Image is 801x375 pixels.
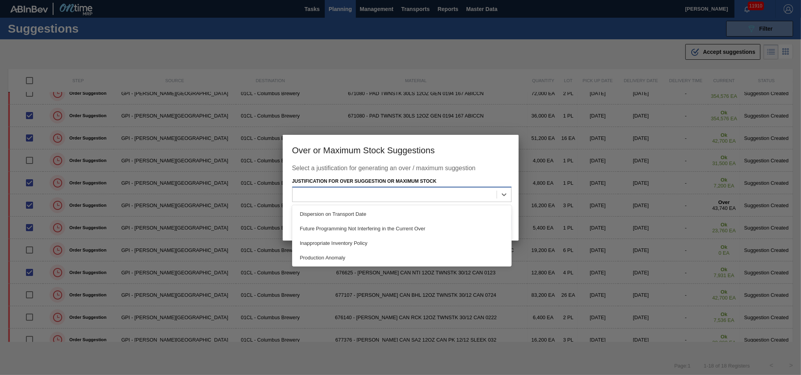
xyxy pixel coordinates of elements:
[292,207,512,221] div: Dispersion on Transport Date
[292,165,509,176] div: Select a justification for generating an over / maximum suggestion
[283,135,519,165] h3: Over or Maximum Stock Suggestions
[292,178,437,184] label: Justification for Over Suggestion or Maximum Stock
[292,236,512,250] div: Inappropriate Inventory Policy
[292,221,512,236] div: Future Programming Not Interfering in the Current Over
